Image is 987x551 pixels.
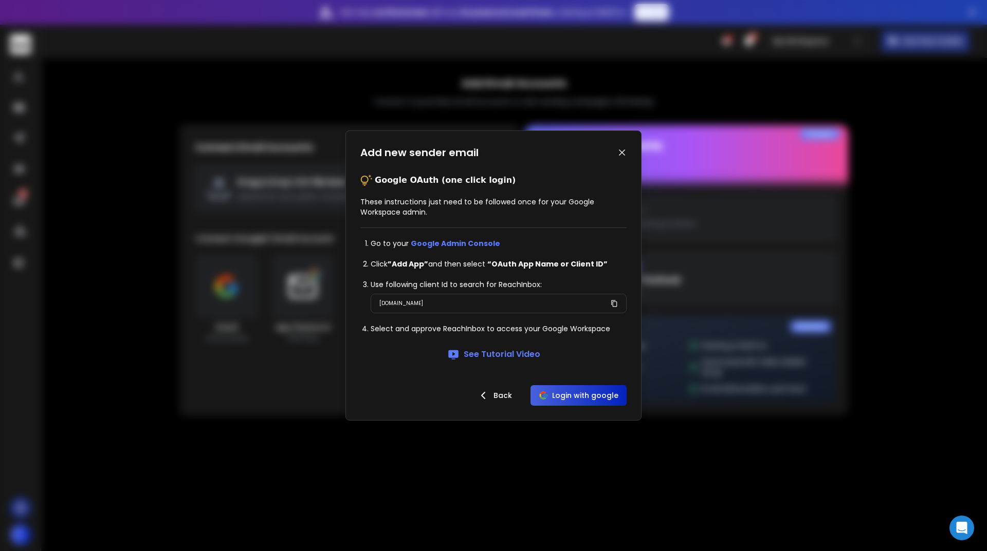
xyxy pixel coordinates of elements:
[447,348,540,360] a: See Tutorial Video
[949,516,974,540] div: Open Intercom Messenger
[411,238,500,249] a: Google Admin Console
[371,259,627,269] li: Click and then select
[531,385,627,406] button: Login with google
[379,298,423,309] p: [DOMAIN_NAME]
[360,197,627,217] p: These instructions just need to be followed once for your Google Workspace admin.
[388,259,428,269] strong: ”Add App”
[371,279,627,290] li: Use following client Id to search for ReachInbox:
[360,145,479,160] h1: Add new sender email
[487,259,608,269] strong: “OAuth App Name or Client ID”
[371,238,627,249] li: Go to your
[371,324,627,334] li: Select and approve ReachInbox to access your Google Workspace
[360,174,373,186] img: tips
[469,385,520,406] button: Back
[375,174,516,186] p: Google OAuth (one click login)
